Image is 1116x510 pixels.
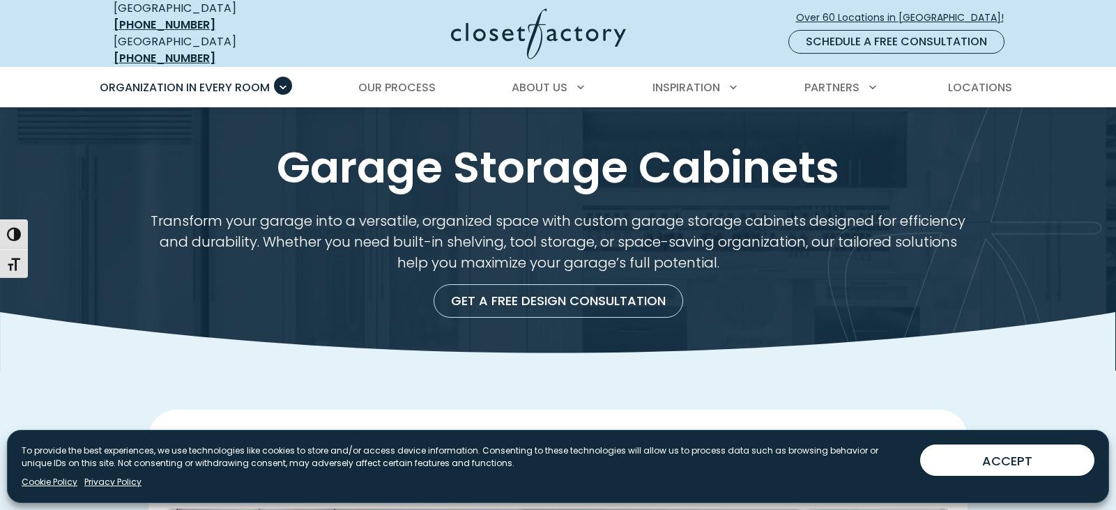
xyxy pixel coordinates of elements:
span: Custom Garage Organization for [331,421,786,460]
span: About Us [512,79,567,95]
a: [PHONE_NUMBER] [114,17,215,33]
a: Over 60 Locations in [GEOGRAPHIC_DATA]! [795,6,1016,30]
span: Partners [804,79,859,95]
a: [PHONE_NUMBER] [114,50,215,66]
div: [GEOGRAPHIC_DATA] [114,33,316,67]
p: Transform your garage into a versatile, organized space with custom garage storage cabinets desig... [148,210,968,273]
a: Privacy Policy [84,476,142,488]
button: ACCEPT [920,445,1094,476]
span: Organization in Every Room [100,79,270,95]
span: Our Process [358,79,436,95]
span: Inspiration [652,79,720,95]
a: Schedule a Free Consultation [788,30,1004,54]
a: Cookie Policy [22,476,77,488]
p: To provide the best experiences, we use technologies like cookies to store and/or access device i... [22,445,909,470]
span: Locations [948,79,1012,95]
a: Get a Free Design Consultation [434,284,683,318]
nav: Primary Menu [90,68,1027,107]
img: Closet Factory Logo [451,8,626,59]
h1: Garage Storage Cabinets [111,141,1006,194]
span: Over 60 Locations in [GEOGRAPHIC_DATA]! [796,10,1015,25]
